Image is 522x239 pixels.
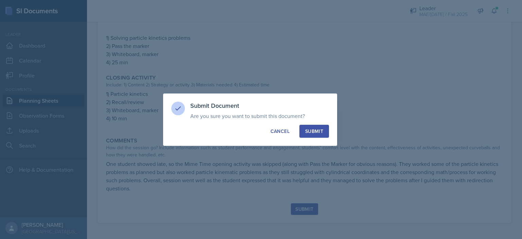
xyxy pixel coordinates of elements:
[190,113,329,119] p: Are you sure you want to submit this document?
[299,125,329,138] button: Submit
[271,128,290,135] div: Cancel
[305,128,323,135] div: Submit
[190,102,329,110] h3: Submit Document
[265,125,295,138] button: Cancel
